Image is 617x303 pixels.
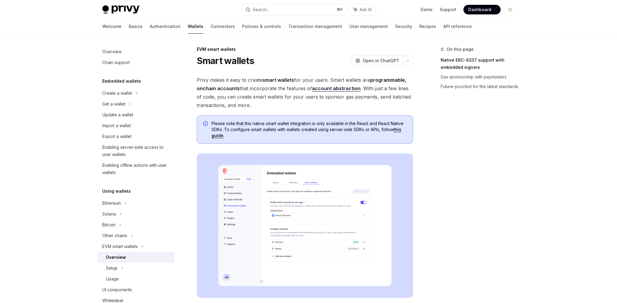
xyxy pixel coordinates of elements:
svg: Info [203,121,209,127]
a: Usage [97,274,174,284]
button: Toggle dark mode [505,5,515,14]
a: Overview [97,46,174,57]
span: Dashboard [468,7,491,13]
div: Enabling offline actions with user wallets [102,162,171,176]
div: Setup [106,265,118,272]
div: Usage [106,275,119,283]
a: UI components [97,284,174,295]
a: Basics [129,19,142,34]
img: Sample enable smart wallets [197,153,413,298]
a: Support [440,7,456,13]
a: Export a wallet [97,131,174,142]
div: Bitcoin [102,221,115,228]
a: Update a wallet [97,109,174,120]
a: Demo [421,7,433,13]
a: Connectors [211,19,235,34]
div: UI components [102,286,132,293]
span: Privy makes it easy to create for your users. Smart wallets are that incorporate the features of ... [197,76,413,109]
span: Please note that this native smart wallet integration is only available in the React and React Na... [211,121,407,139]
a: Gas sponsorship with paymasters [441,72,520,82]
div: Solana [102,210,116,218]
div: Get a wallet [102,100,125,108]
a: Transaction management [288,19,342,34]
div: EVM smart wallets [102,243,138,250]
span: Ask AI [360,7,372,13]
span: ⌘ K [337,7,343,12]
div: Update a wallet [102,111,133,118]
a: Enabling server-side access to user wallets [97,142,174,160]
div: EVM smart wallets [197,46,413,52]
a: account abstraction [312,85,361,92]
h5: Using wallets [102,188,131,195]
a: Native ERC-4337 support with embedded signers [441,55,520,72]
a: Future-proofed for the latest standards [441,82,520,91]
img: light logo [102,5,139,14]
strong: smart wallets [262,77,294,83]
a: User management [349,19,388,34]
button: Ask AI [349,4,376,15]
button: Search...⌘K [241,4,346,15]
div: Other chains [102,232,127,239]
a: Enabling offline actions with user wallets [97,160,174,178]
div: Create a wallet [102,90,132,97]
a: Wallets [188,19,203,34]
a: API reference [443,19,472,34]
div: Ethereum [102,200,121,207]
a: Authentication [150,19,181,34]
span: Open in ChatGPT [363,58,399,64]
div: Enabling server-side access to user wallets [102,144,171,158]
a: Policies & controls [242,19,281,34]
div: Overview [102,48,121,55]
a: Dashboard [463,5,501,14]
a: Security [395,19,412,34]
div: Chain support [102,59,130,66]
span: On this page [447,46,474,53]
a: Chain support [97,57,174,68]
h5: Embedded wallets [102,78,141,85]
a: Import a wallet [97,120,174,131]
a: Overview [97,252,174,263]
div: Import a wallet [102,122,131,129]
a: Recipes [419,19,436,34]
a: Welcome [102,19,121,34]
h1: Smart wallets [197,55,254,66]
div: Export a wallet [102,133,131,140]
div: Search... [253,6,270,13]
button: Open in ChatGPT [352,56,403,66]
div: Overview [106,254,126,261]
